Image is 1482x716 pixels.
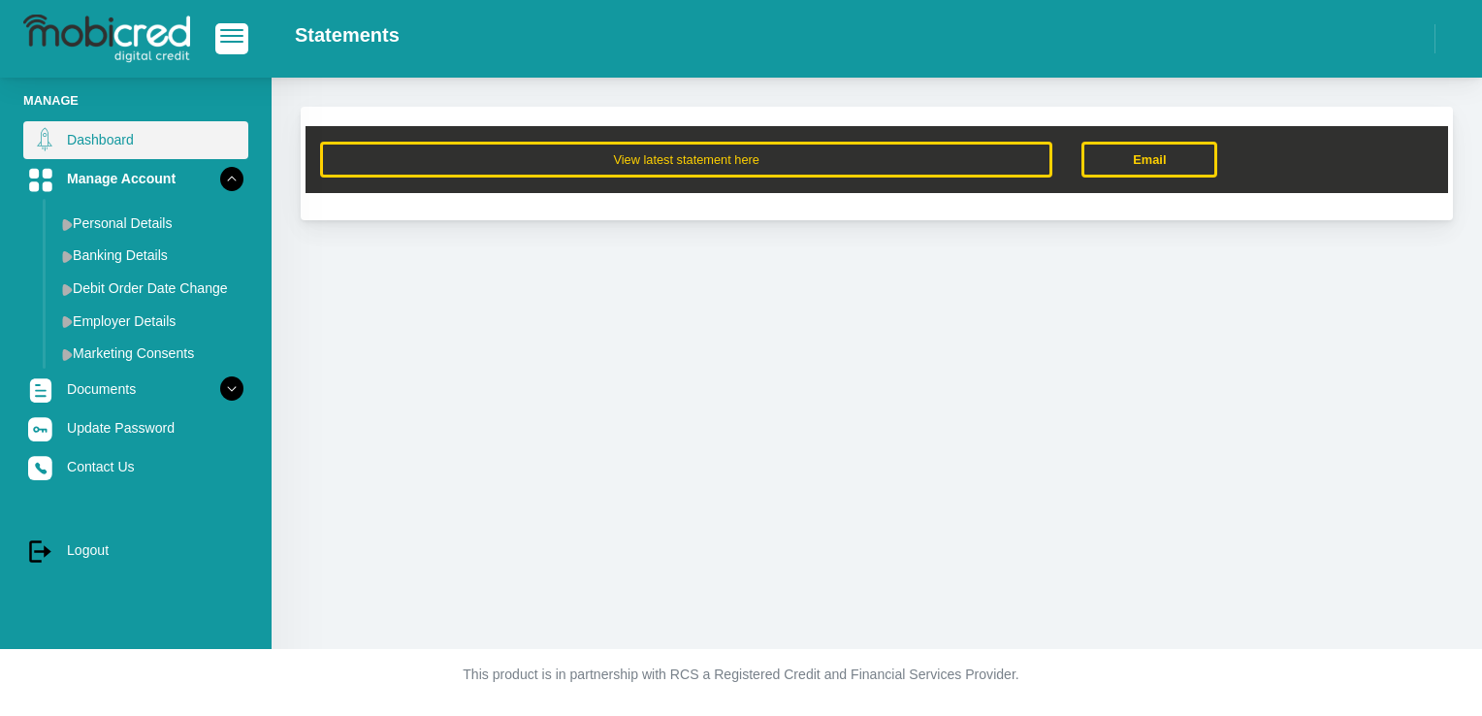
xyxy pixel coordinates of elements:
[320,142,1052,178] button: View latest statement here
[62,348,73,361] img: menu arrow
[54,338,248,369] a: Marketing Consents
[23,15,190,63] img: logo-mobicred.svg
[23,160,248,197] a: Manage Account
[62,315,73,328] img: menu arrow
[23,409,248,446] a: Update Password
[62,218,73,231] img: menu arrow
[23,91,248,110] li: Manage
[62,250,73,263] img: menu arrow
[54,273,248,304] a: Debit Order Date Change
[54,208,248,239] a: Personal Details
[1081,142,1217,178] a: Email
[23,121,248,158] a: Dashboard
[23,371,248,407] a: Documents
[54,240,248,271] a: Banking Details
[295,23,400,47] h2: Statements
[54,306,248,337] a: Employer Details
[203,665,1279,685] p: This product is in partnership with RCS a Registered Credit and Financial Services Provider.
[23,532,248,569] a: Logout
[62,283,73,296] img: menu arrow
[23,448,248,485] a: Contact Us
